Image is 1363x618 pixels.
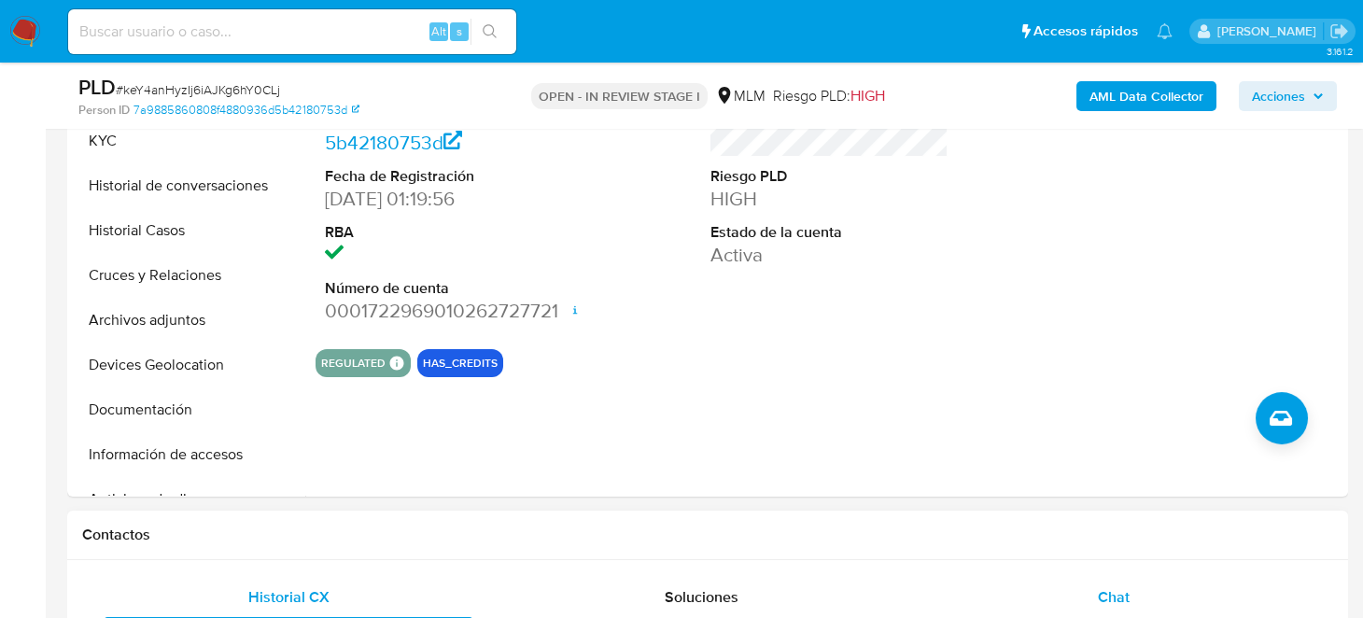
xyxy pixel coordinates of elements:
p: OPEN - IN REVIEW STAGE I [531,83,708,109]
button: Archivos adjuntos [72,298,305,343]
button: KYC [72,119,305,163]
button: Cruces y Relaciones [72,253,305,298]
button: Historial de conversaciones [72,163,305,208]
button: Devices Geolocation [72,343,305,387]
dd: HIGH [710,186,948,212]
dd: [DATE] 01:19:56 [325,186,563,212]
button: AML Data Collector [1076,81,1216,111]
a: 7a9885860808f4880936d5b42180753d [325,103,555,156]
button: Acciones [1239,81,1337,111]
b: PLD [78,72,116,102]
span: Riesgo PLD: [773,86,885,106]
button: search-icon [471,19,509,45]
span: Acciones [1252,81,1305,111]
dt: Número de cuenta [325,278,563,299]
a: Salir [1329,21,1349,41]
button: Anticipos de dinero [72,477,305,522]
span: Chat [1098,586,1130,608]
div: MLM [715,86,766,106]
a: Notificaciones [1157,23,1173,39]
span: s [457,22,462,40]
span: # keY4anHyzIj6iAJKg6hY0CLj [116,80,280,99]
button: Documentación [72,387,305,432]
dt: RBA [325,222,563,243]
p: brenda.morenoreyes@mercadolibre.com.mx [1217,22,1323,40]
dd: Activa [710,242,948,268]
span: Historial CX [248,586,330,608]
input: Buscar usuario o caso... [68,20,516,44]
dd: 0001722969010262727721 [325,298,563,324]
span: Accesos rápidos [1033,21,1138,41]
a: 7a9885860808f4880936d5b42180753d [133,102,359,119]
span: 3.161.2 [1327,44,1354,59]
span: Alt [431,22,446,40]
button: Información de accesos [72,432,305,477]
span: Soluciones [665,586,738,608]
b: Person ID [78,102,130,119]
dt: Riesgo PLD [710,166,948,187]
h1: Contactos [82,526,1333,544]
span: HIGH [850,85,885,106]
dt: Estado de la cuenta [710,222,948,243]
b: AML Data Collector [1089,81,1203,111]
button: Historial Casos [72,208,305,253]
dt: Fecha de Registración [325,166,563,187]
